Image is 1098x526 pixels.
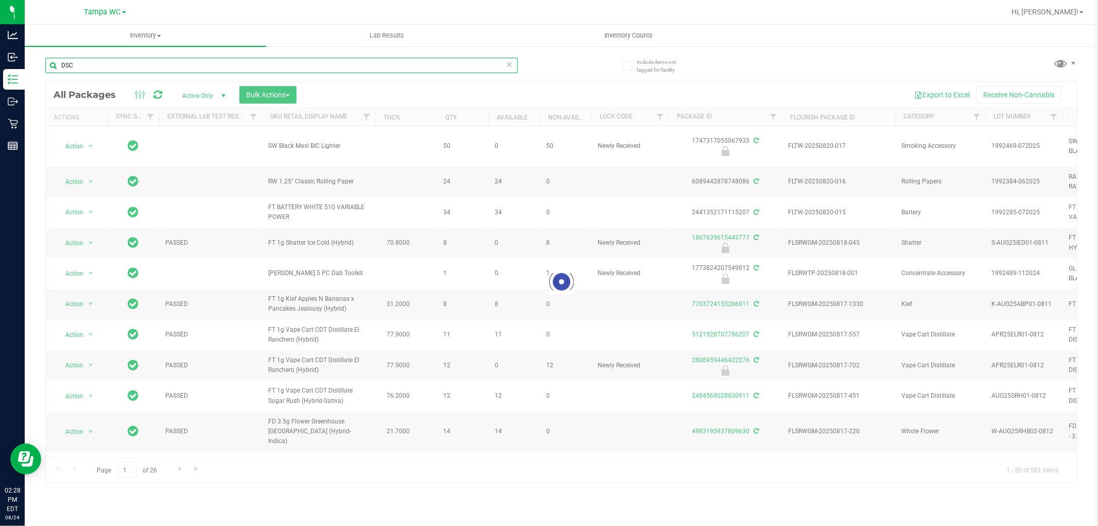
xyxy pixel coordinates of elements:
span: Inventory Counts [590,31,667,40]
span: Tampa WC [84,8,121,16]
inline-svg: Reports [8,141,18,151]
a: Inventory [25,25,266,46]
inline-svg: Retail [8,118,18,129]
span: Lab Results [356,31,418,40]
span: Hi, [PERSON_NAME]! [1012,8,1078,16]
inline-svg: Outbound [8,96,18,107]
span: Clear [506,58,513,71]
a: Inventory Counts [508,25,749,46]
span: Include items not tagged for facility [637,58,688,74]
inline-svg: Analytics [8,30,18,40]
span: Inventory [25,31,266,40]
p: 02:28 PM EDT [5,486,20,514]
iframe: Resource center [10,444,41,474]
p: 08/24 [5,514,20,521]
input: Search Package ID, Item Name, SKU, Lot or Part Number... [45,58,518,73]
a: Lab Results [266,25,508,46]
inline-svg: Inbound [8,52,18,62]
inline-svg: Inventory [8,74,18,84]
